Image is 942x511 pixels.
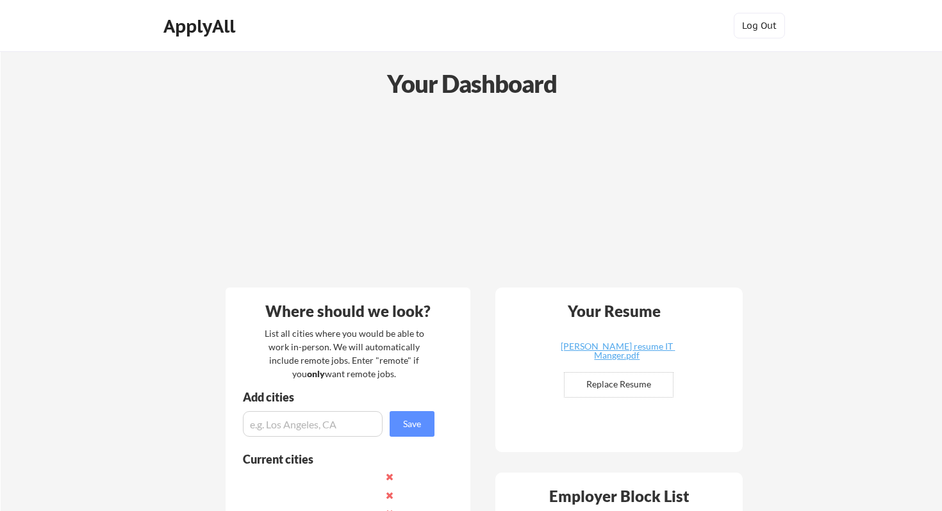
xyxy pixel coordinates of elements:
[1,65,942,102] div: Your Dashboard
[500,489,739,504] div: Employer Block List
[734,13,785,38] button: Log Out
[229,304,467,319] div: Where should we look?
[163,15,239,37] div: ApplyAll
[307,368,325,379] strong: only
[256,327,433,380] div: List all cities where you would be able to work in-person. We will automatically include remote j...
[551,304,678,319] div: Your Resume
[243,411,383,437] input: e.g. Los Angeles, CA
[390,411,434,437] button: Save
[243,453,420,465] div: Current cities
[541,342,693,362] a: [PERSON_NAME] resume IT Manger.pdf
[243,391,438,403] div: Add cities
[541,342,693,360] div: [PERSON_NAME] resume IT Manger.pdf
